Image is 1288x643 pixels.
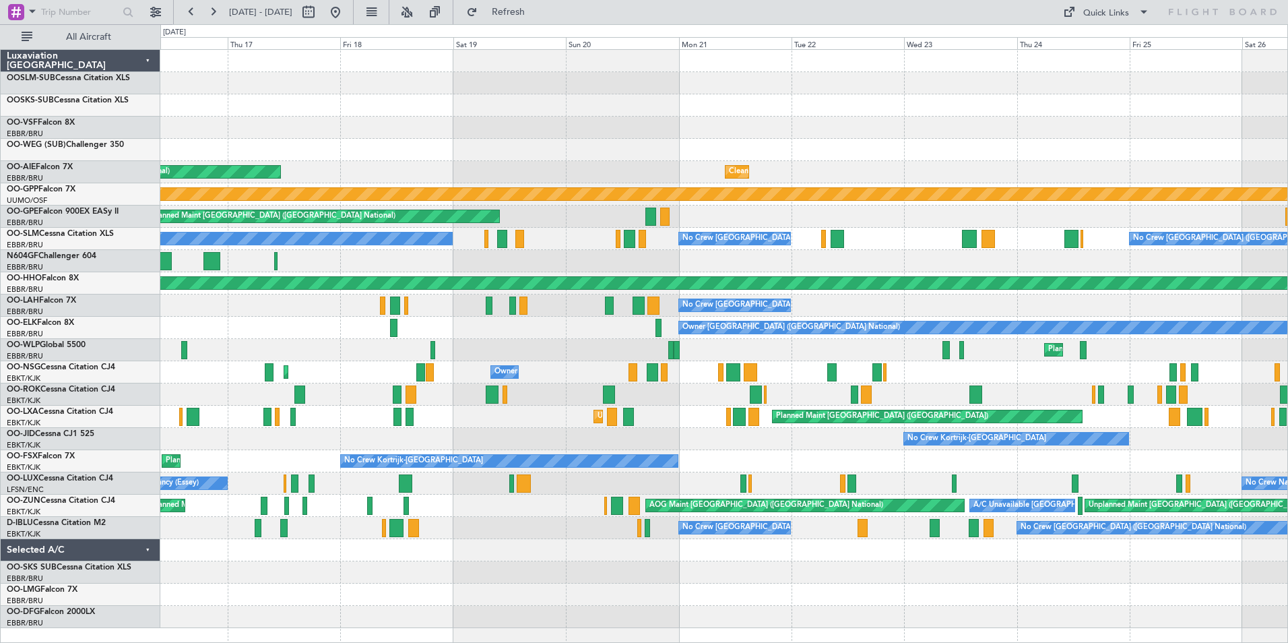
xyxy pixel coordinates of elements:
[460,1,541,23] button: Refresh
[1048,340,1145,360] div: Planned Maint Milan (Linate)
[7,430,94,438] a: OO-JIDCessna CJ1 525
[776,406,988,427] div: Planned Maint [GEOGRAPHIC_DATA] ([GEOGRAPHIC_DATA])
[340,37,453,49] div: Fri 18
[7,274,79,282] a: OO-HHOFalcon 8X
[598,406,851,427] div: Unplanned Maint [GEOGRAPHIC_DATA] ([GEOGRAPHIC_DATA] National)
[7,141,66,149] span: OO-WEG (SUB)
[7,363,40,371] span: OO-NSG
[7,274,42,282] span: OO-HHO
[7,497,40,505] span: OO-ZUN
[649,495,883,516] div: AOG Maint [GEOGRAPHIC_DATA] ([GEOGRAPHIC_DATA] National)
[163,27,186,38] div: [DATE]
[15,26,146,48] button: All Aircraft
[7,462,40,472] a: EBKT/KJK
[7,396,40,406] a: EBKT/KJK
[7,341,86,349] a: OO-WLPGlobal 5500
[344,451,483,471] div: No Crew Kortrijk-[GEOGRAPHIC_DATA]
[682,228,908,249] div: No Crew [GEOGRAPHIC_DATA] ([GEOGRAPHIC_DATA] National)
[1056,1,1156,23] button: Quick Links
[682,295,908,315] div: No Crew [GEOGRAPHIC_DATA] ([GEOGRAPHIC_DATA] National)
[7,363,115,371] a: OO-NSGCessna Citation CJ4
[7,141,124,149] a: OO-WEG (SUB)Challenger 350
[7,230,39,238] span: OO-SLM
[7,430,35,438] span: OO-JID
[7,519,106,527] a: D-IBLUCessna Citation M2
[1017,37,1130,49] div: Thu 24
[7,408,113,416] a: OO-LXACessna Citation CJ4
[7,185,38,193] span: OO-GPP
[973,495,1224,516] div: A/C Unavailable [GEOGRAPHIC_DATA] ([GEOGRAPHIC_DATA] National)
[115,37,228,49] div: Wed 16
[7,586,40,594] span: OO-LMG
[7,129,43,139] a: EBBR/BRU
[7,574,43,584] a: EBBR/BRU
[7,284,43,295] a: EBBR/BRU
[229,6,292,18] span: [DATE] - [DATE]
[7,608,40,616] span: OO-DFG
[904,37,1017,49] div: Wed 23
[7,163,73,171] a: OO-AIEFalcon 7X
[7,373,40,384] a: EBKT/KJK
[7,586,77,594] a: OO-LMGFalcon 7X
[7,218,43,228] a: EBBR/BRU
[7,240,43,250] a: EBBR/BRU
[1021,518,1246,538] div: No Crew [GEOGRAPHIC_DATA] ([GEOGRAPHIC_DATA] National)
[7,297,76,305] a: OO-LAHFalcon 7X
[7,341,40,349] span: OO-WLP
[7,163,36,171] span: OO-AIE
[7,440,40,450] a: EBKT/KJK
[7,96,129,104] a: OOSKS-SUBCessna Citation XLS
[1130,37,1242,49] div: Fri 25
[7,74,130,82] a: OOSLM-SUBCessna Citation XLS
[7,173,43,183] a: EBBR/BRU
[7,563,57,572] span: OO-SKS SUB
[7,519,33,527] span: D-IBLU
[7,408,38,416] span: OO-LXA
[7,119,75,127] a: OO-VSFFalcon 8X
[7,386,115,394] a: OO-ROKCessna Citation CJ4
[7,497,115,505] a: OO-ZUNCessna Citation CJ4
[7,208,38,216] span: OO-GPE
[166,451,323,471] div: Planned Maint Kortrijk-[GEOGRAPHIC_DATA]
[7,474,113,483] a: OO-LUXCessna Citation CJ4
[7,96,54,104] span: OOSKS-SUB
[7,252,38,260] span: N604GF
[679,37,792,49] div: Mon 21
[480,7,537,17] span: Refresh
[7,596,43,606] a: EBBR/BRU
[729,162,954,182] div: Cleaning [GEOGRAPHIC_DATA] ([GEOGRAPHIC_DATA] National)
[792,37,904,49] div: Tue 22
[7,195,47,206] a: UUMO/OSF
[7,529,40,539] a: EBKT/KJK
[7,307,43,317] a: EBBR/BRU
[152,206,395,226] div: Planned Maint [GEOGRAPHIC_DATA] ([GEOGRAPHIC_DATA] National)
[41,2,119,22] input: Trip Number
[7,418,40,428] a: EBKT/KJK
[228,37,340,49] div: Thu 17
[907,429,1046,449] div: No Crew Kortrijk-[GEOGRAPHIC_DATA]
[7,230,114,238] a: OO-SLMCessna Citation XLS
[682,317,900,338] div: Owner [GEOGRAPHIC_DATA] ([GEOGRAPHIC_DATA] National)
[7,351,43,361] a: EBBR/BRU
[7,563,131,572] a: OO-SKS SUBCessna Citation XLS
[7,452,38,460] span: OO-FSX
[7,74,55,82] span: OOSLM-SUB
[7,507,40,517] a: EBKT/KJK
[7,485,44,495] a: LFSN/ENC
[7,474,38,483] span: OO-LUX
[35,32,142,42] span: All Aircraft
[1083,7,1129,20] div: Quick Links
[7,319,74,327] a: OO-ELKFalcon 8X
[7,185,75,193] a: OO-GPPFalcon 7X
[7,252,96,260] a: N604GFChallenger 604
[7,386,40,394] span: OO-ROK
[7,119,38,127] span: OO-VSF
[453,37,566,49] div: Sat 19
[7,618,43,628] a: EBBR/BRU
[7,329,43,339] a: EBBR/BRU
[288,362,445,382] div: Planned Maint Kortrijk-[GEOGRAPHIC_DATA]
[7,297,39,305] span: OO-LAH
[682,518,908,538] div: No Crew [GEOGRAPHIC_DATA] ([GEOGRAPHIC_DATA] National)
[566,37,678,49] div: Sun 20
[7,208,119,216] a: OO-GPEFalcon 900EX EASy II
